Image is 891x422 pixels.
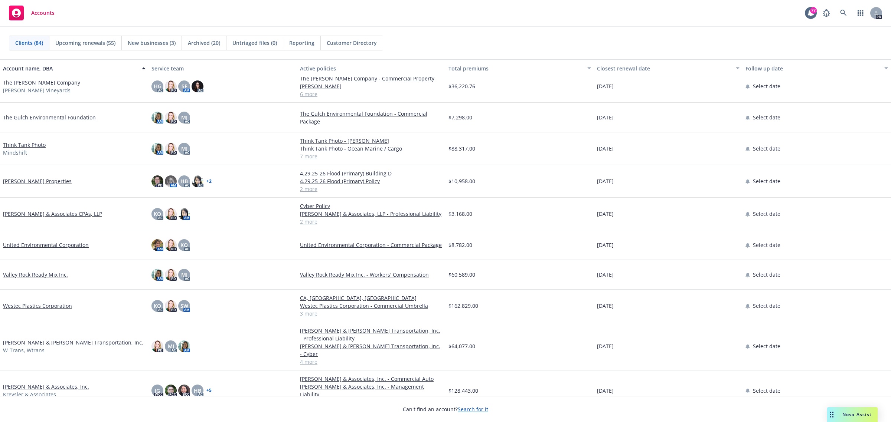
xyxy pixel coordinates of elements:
[151,269,163,281] img: photo
[300,169,443,177] a: 4.29.25-26 Flood (Primary) Building D
[232,39,277,47] span: Untriaged files (0)
[300,375,443,383] a: [PERSON_NAME] & Associates, Inc. - Commercial Auto
[178,340,190,352] img: photo
[165,175,177,187] img: photo
[3,113,96,121] a: The Gulch Environmental Foundation
[165,300,177,312] img: photo
[753,82,780,90] span: Select date
[300,202,443,210] a: Cyber Policy
[181,113,187,121] span: MJ
[448,342,475,350] span: $64,077.00
[3,339,143,346] a: [PERSON_NAME] & [PERSON_NAME] Transportation, Inc.
[3,79,80,86] a: The [PERSON_NAME] Company
[327,39,377,47] span: Customer Directory
[3,383,89,390] a: [PERSON_NAME] & Associates, Inc.
[165,112,177,123] img: photo
[753,210,780,218] span: Select date
[597,177,614,185] span: [DATE]
[597,271,614,278] span: [DATE]
[300,327,443,342] a: [PERSON_NAME] & [PERSON_NAME] Transportation, Inc. - Professional Liability
[597,302,614,310] span: [DATE]
[168,342,174,350] span: MJ
[165,80,177,92] img: photo
[597,145,614,152] span: [DATE]
[300,294,443,302] a: CA, [GEOGRAPHIC_DATA], [GEOGRAPHIC_DATA]
[194,387,201,395] span: HB
[448,82,475,90] span: $36,220.76
[3,177,72,185] a: [PERSON_NAME] Properties
[182,82,187,90] span: SF
[597,65,731,72] div: Closest renewal date
[180,302,188,310] span: SW
[300,383,443,398] a: [PERSON_NAME] & Associates, Inc. - Management Liability
[300,145,443,152] a: Think Tank Photo - Ocean Marine / Cargo
[300,271,443,278] a: Valley Rock Ready Mix Inc. - Workers' Compensation
[3,271,68,278] a: Valley Rock Ready Mix Inc.
[154,210,161,218] span: KO
[300,358,443,366] a: 4 more
[3,346,45,354] span: W-Trans, Wtrans
[165,269,177,281] img: photo
[300,90,443,98] a: 6 more
[597,387,614,395] span: [DATE]
[300,210,443,218] a: [PERSON_NAME] & Associates, LLP - Professional Liability
[446,59,594,77] button: Total premiums
[300,65,443,72] div: Active policies
[178,385,190,396] img: photo
[165,385,177,396] img: photo
[3,390,56,398] span: Kreysler & Associates
[165,143,177,155] img: photo
[181,271,187,278] span: MJ
[753,177,780,185] span: Select date
[448,145,475,152] span: $88,317.00
[151,65,294,72] div: Service team
[3,210,102,218] a: [PERSON_NAME] & Associates CPAs, LLP
[300,137,443,145] a: Think Tank Photo - [PERSON_NAME]
[31,10,55,16] span: Accounts
[151,112,163,123] img: photo
[165,208,177,220] img: photo
[3,302,72,310] a: Westec Plastics Corporation
[753,271,780,278] span: Select date
[597,241,614,249] span: [DATE]
[300,75,443,82] a: The [PERSON_NAME] Company - Commercial Property
[753,145,780,152] span: Select date
[15,39,43,47] span: Clients (84)
[180,177,188,185] span: HB
[403,405,488,413] span: Can't find an account?
[597,82,614,90] span: [DATE]
[753,342,780,350] span: Select date
[297,59,446,77] button: Active policies
[165,239,177,251] img: photo
[206,179,212,184] a: + 2
[151,175,163,187] img: photo
[289,39,314,47] span: Reporting
[597,342,614,350] span: [DATE]
[300,310,443,317] a: 3 more
[154,82,161,90] span: HG
[181,145,187,152] span: MJ
[300,82,443,90] a: [PERSON_NAME]
[300,342,443,358] a: [PERSON_NAME] & [PERSON_NAME] Transportation, Inc. - Cyber
[6,3,58,23] a: Accounts
[448,302,478,310] span: $162,829.00
[458,406,488,413] a: Search for it
[842,411,872,418] span: Nova Assist
[3,65,137,72] div: Account name, DBA
[742,59,891,77] button: Follow up date
[180,241,188,249] span: KO
[300,110,443,125] a: The Gulch Environmental Foundation - Commercial Package
[155,387,160,395] span: JG
[300,241,443,249] a: United Environmental Corporation - Commercial Package
[154,302,161,310] span: KO
[448,387,478,395] span: $128,443.00
[151,340,163,352] img: photo
[597,210,614,218] span: [DATE]
[192,80,203,92] img: photo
